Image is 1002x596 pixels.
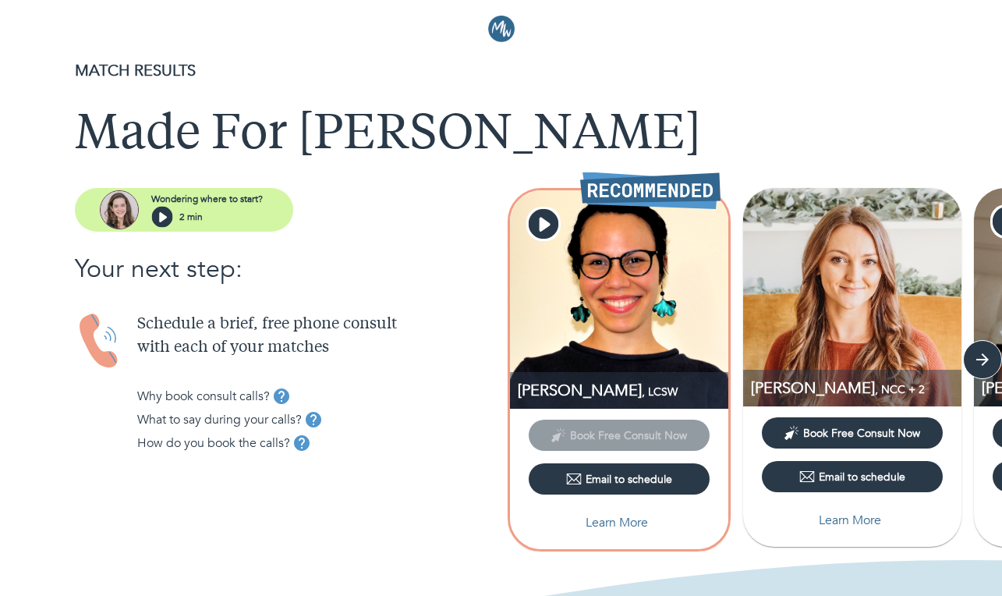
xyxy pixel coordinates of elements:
p: What to say during your calls? [137,410,302,429]
p: LCSW [518,380,728,401]
button: Learn More [762,505,943,536]
button: assistantWondering where to start?2 min [75,188,293,232]
button: tooltip [270,385,293,408]
button: tooltip [302,408,325,431]
button: Email to schedule [529,463,710,495]
button: Email to schedule [762,461,943,492]
button: Book Free Consult Now [762,417,943,449]
p: NCC, LPC, LMHC [751,378,961,399]
p: How do you book the calls? [137,434,290,452]
p: MATCH RESULTS [75,59,927,83]
p: Why book consult calls? [137,387,270,406]
img: assistant [100,190,139,229]
button: Learn More [529,507,710,538]
img: Jasmine Cepeda profile [510,190,728,409]
button: tooltip [290,431,313,455]
span: , LCSW [642,385,678,399]
span: This provider has not yet shared their calendar link. Please email the provider to schedule [529,427,710,442]
p: Learn More [819,511,881,530]
div: Email to schedule [566,471,672,487]
img: Kristine Troescher profile [743,188,961,406]
div: Email to schedule [799,469,905,484]
img: Handset [75,313,125,370]
span: , NCC + 2 [875,382,925,397]
p: Learn More [586,513,648,532]
p: 2 min [179,210,203,224]
p: Wondering where to start? [151,192,263,206]
h1: Made For [PERSON_NAME] [75,108,927,164]
p: Schedule a brief, free phone consult with each of your matches [137,313,501,360]
img: Recommended Therapist [580,172,721,209]
img: Logo [488,16,515,42]
p: Your next step: [75,250,501,288]
span: Book Free Consult Now [803,426,920,441]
